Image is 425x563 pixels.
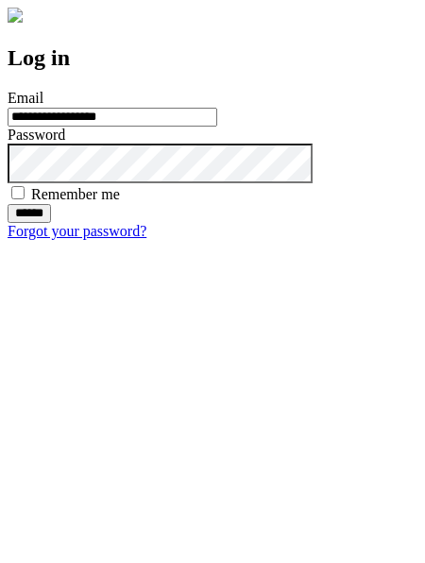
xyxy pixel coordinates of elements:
label: Password [8,127,65,143]
h2: Log in [8,45,417,71]
label: Remember me [31,186,120,202]
a: Forgot your password? [8,223,146,239]
img: logo-4e3dc11c47720685a147b03b5a06dd966a58ff35d612b21f08c02c0306f2b779.png [8,8,23,23]
label: Email [8,90,43,106]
